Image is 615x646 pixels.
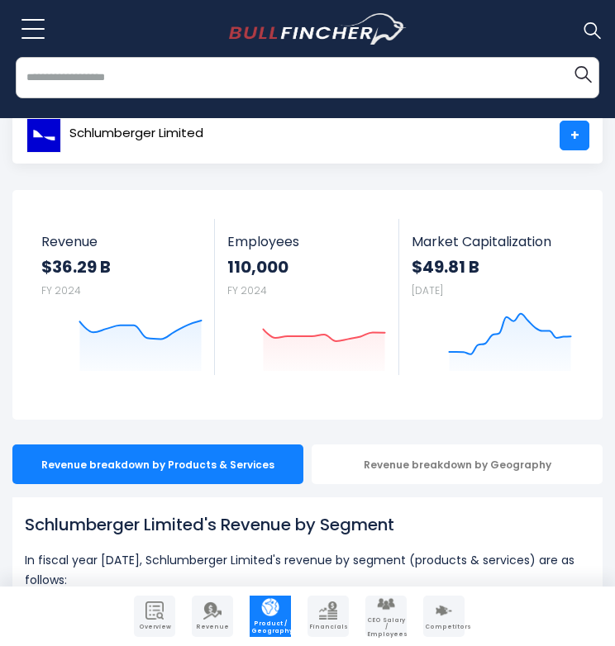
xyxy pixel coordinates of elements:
small: FY 2024 [227,283,267,297]
small: FY 2024 [41,283,81,297]
small: [DATE] [412,283,443,297]
a: Go to homepage [229,13,407,45]
span: Overview [136,624,174,630]
img: bullfincher logo [229,13,407,45]
a: Company Financials [307,596,349,637]
span: Product / Geography [251,620,289,634]
strong: 110,000 [227,256,387,278]
a: Company Revenue [192,596,233,637]
span: Revenue [41,234,203,249]
a: Company Overview [134,596,175,637]
button: Search [566,57,599,90]
div: Revenue breakdown by Geography [312,444,603,484]
a: Market Capitalization $49.81 B [DATE] [399,219,584,375]
a: + [560,121,589,150]
a: Company Employees [365,596,407,637]
strong: $36.29 B [41,256,203,278]
span: Revenue [193,624,231,630]
a: Company Competitors [423,596,465,637]
a: Company Product/Geography [250,596,291,637]
div: Revenue breakdown by Products & Services [12,444,303,484]
a: Revenue $36.29 B FY 2024 [29,219,215,375]
span: Market Capitalization [412,234,572,249]
strong: $49.81 B [412,256,572,278]
p: In fiscal year [DATE], Schlumberger Limited's revenue by segment (products & services) are as fol... [25,550,590,590]
span: Financials [309,624,347,630]
a: Employees 110,000 FY 2024 [215,219,399,375]
span: Competitors [425,624,463,630]
img: SLB logo [26,118,61,153]
span: Employees [227,234,387,249]
h1: Schlumberger Limited's Revenue by Segment [25,512,590,537]
span: CEO Salary / Employees [367,617,405,638]
a: Schlumberger Limited [26,121,204,150]
span: Schlumberger Limited [69,126,203,140]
